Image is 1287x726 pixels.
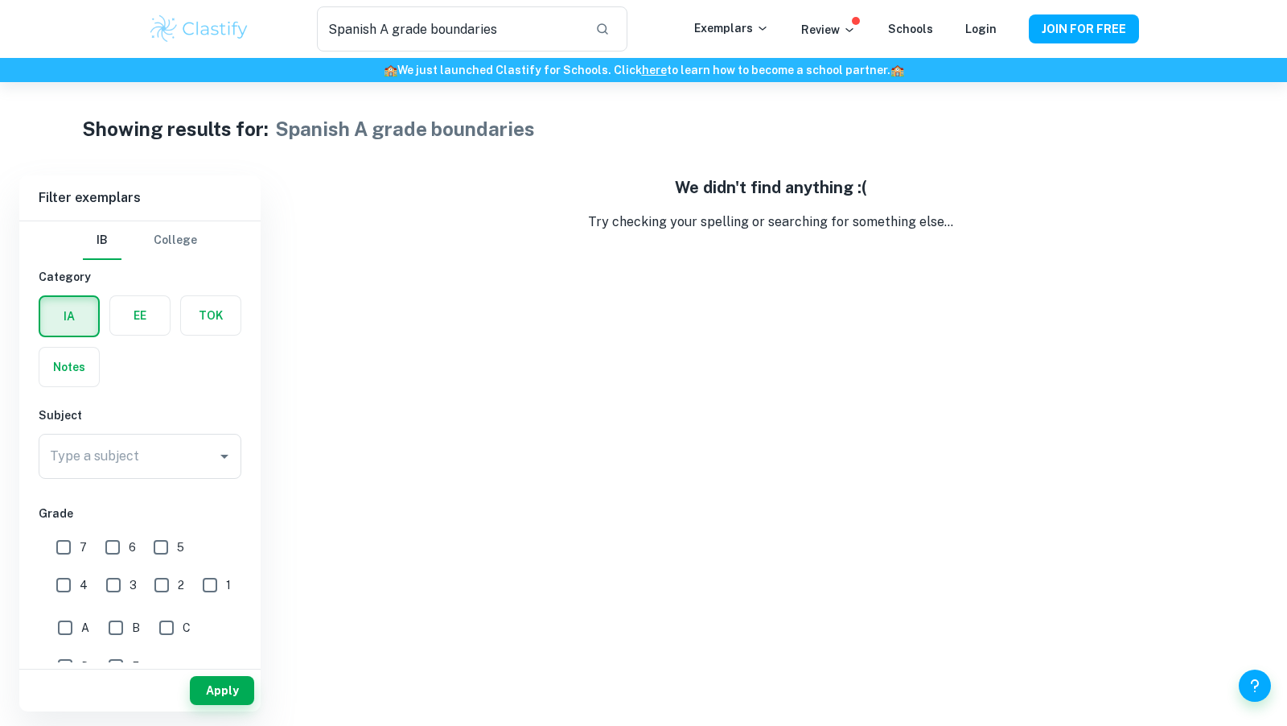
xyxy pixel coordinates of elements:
[890,64,904,76] span: 🏫
[110,296,170,335] button: EE
[80,538,87,556] span: 7
[130,576,137,594] span: 3
[3,61,1284,79] h6: We just launched Clastify for Schools. Click to learn how to become a school partner.
[177,538,184,556] span: 5
[81,658,89,675] span: D
[273,212,1268,232] p: Try checking your spelling or searching for something else...
[183,619,191,637] span: C
[82,114,269,143] h1: Showing results for:
[190,676,254,705] button: Apply
[694,19,769,37] p: Exemplars
[965,23,997,35] a: Login
[132,658,139,675] span: E
[81,619,89,637] span: A
[1239,670,1271,702] button: Help and Feedback
[317,6,582,52] input: Search for any exemplars...
[39,406,241,424] h6: Subject
[19,175,261,221] h6: Filter exemplars
[801,21,856,39] p: Review
[39,505,241,522] h6: Grade
[1029,14,1139,43] button: JOIN FOR FREE
[154,221,197,260] button: College
[40,297,98,336] button: IA
[888,23,933,35] a: Schools
[83,221,197,260] div: Filter type choice
[213,445,236,468] button: Open
[273,175,1268,200] h5: We didn't find anything :(
[642,64,667,76] a: here
[80,576,88,594] span: 4
[384,64,397,76] span: 🏫
[148,13,250,45] img: Clastify logo
[275,114,535,143] h1: Spanish A grade boundaries
[39,268,241,286] h6: Category
[39,348,99,386] button: Notes
[132,619,140,637] span: B
[226,576,231,594] span: 1
[83,221,121,260] button: IB
[178,576,184,594] span: 2
[181,296,241,335] button: TOK
[129,538,136,556] span: 6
